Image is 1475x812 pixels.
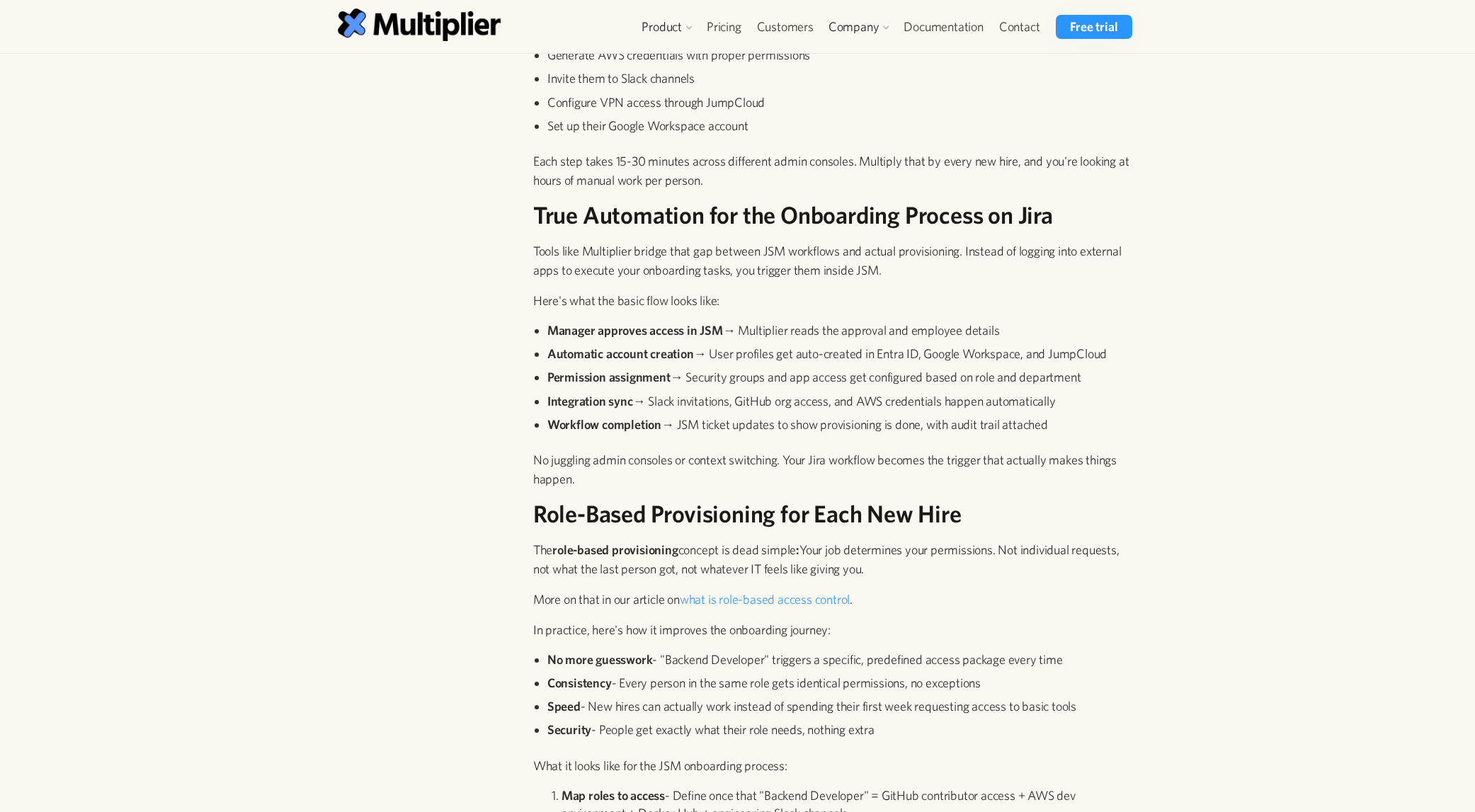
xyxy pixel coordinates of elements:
[749,15,821,39] a: Customers
[547,370,671,384] strong: Permission assignment
[642,18,682,35] div: Product
[533,291,1138,310] p: Here's what the basic flow looks like:
[547,394,633,408] strong: Integration sync
[547,416,1138,433] li: → JSM ticket updates to show provisioning is done, with audit trail attached
[562,788,665,803] strong: Map roles to access
[828,18,879,35] div: Company
[533,450,1138,488] p: No juggling admin consoles or context switching. Your Jira workflow becomes the trigger that actu...
[991,15,1048,39] a: Contact
[547,652,653,667] strong: No more guesswork
[533,151,1138,190] p: Each step takes 15-30 minutes across different admin consoles. Multiply that by every new hire, a...
[896,15,991,39] a: Documentation
[547,323,723,338] strong: Manager approves access in JSM
[547,368,1138,386] li: → Security groups and app access get configured based on role and department
[547,346,694,361] strong: Automatic account creation
[547,345,1138,362] li: → User profiles get auto-created in Entra ID, Google Workspace, and JumpCloud
[547,697,1138,715] li: - New hires can actually work instead of spending their first week requesting access to basic tools
[533,620,1138,639] p: In practice, here's how it improves the onboarding journey:
[547,93,1138,111] li: Configure VPN access through JumpCloud
[547,651,1138,668] li: - "Backend Developer" triggers a specific, predefined access package every time
[533,241,1138,280] p: Tools like Multiplier bridge that gap between JSM workflows and actual provisioning. Instead of l...
[547,722,591,737] strong: Security
[533,756,1138,775] p: What it looks like for the JSM onboarding process:
[533,590,1138,609] p: More on that in our article on .
[547,46,1138,64] li: Generate AWS credentials with proper permissions
[1056,15,1132,39] a: Free trial
[796,542,799,557] strong: :
[547,392,1138,410] li: → Slack invitations, GitHub org access, and AWS credentials happen automatically
[547,721,1138,738] li: - People get exactly what their role needs, nothing extra
[547,699,581,714] strong: Speed
[547,417,661,432] strong: Workflow completion
[547,69,1138,87] li: Invite them to Slack channels
[533,201,1138,230] h2: True Automation for the Onboarding Process on Jira
[533,500,1138,529] h2: Role-Based Provisioning for Each New Hire
[821,15,896,39] div: Company
[547,117,1138,135] li: Set up their Google Workspace account
[547,674,1138,692] li: - Every person in the same role gets identical permissions, no exceptions
[533,540,1138,578] p: The concept is dead simple Your job determines your permissions. Not individual requests, not wha...
[680,592,850,607] a: what is role-based access control
[699,15,749,39] a: Pricing
[634,15,699,39] div: Product
[547,321,1138,339] li: → Multiplier reads the approval and employee details
[547,675,612,690] strong: Consistency
[552,542,678,557] strong: role-based provisioning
